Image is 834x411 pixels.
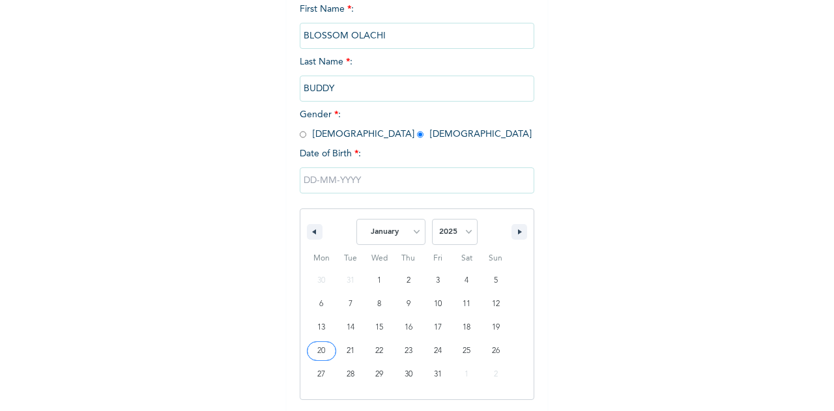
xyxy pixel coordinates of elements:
span: 10 [434,292,442,316]
button: 13 [307,316,336,339]
button: 22 [365,339,394,363]
span: 15 [375,316,383,339]
button: 16 [394,316,424,339]
span: 7 [349,292,352,316]
button: 29 [365,363,394,386]
button: 14 [336,316,366,339]
button: 18 [452,316,482,339]
span: 26 [492,339,500,363]
button: 25 [452,339,482,363]
span: 29 [375,363,383,386]
span: 31 [434,363,442,386]
button: 21 [336,339,366,363]
span: 3 [436,269,440,292]
span: Sat [452,248,482,269]
span: 19 [492,316,500,339]
span: First Name : [300,5,534,40]
button: 28 [336,363,366,386]
button: 19 [481,316,510,339]
span: Gender : [DEMOGRAPHIC_DATA] [DEMOGRAPHIC_DATA] [300,110,532,139]
span: Last Name : [300,57,534,93]
button: 10 [423,292,452,316]
span: Sun [481,248,510,269]
span: 9 [407,292,410,316]
button: 1 [365,269,394,292]
span: Fri [423,248,452,269]
span: 6 [319,292,323,316]
span: Mon [307,248,336,269]
button: 31 [423,363,452,386]
span: 18 [463,316,470,339]
span: 24 [434,339,442,363]
span: 16 [405,316,412,339]
button: 24 [423,339,452,363]
span: 1 [377,269,381,292]
span: 22 [375,339,383,363]
span: 20 [317,339,325,363]
span: 25 [463,339,470,363]
span: 13 [317,316,325,339]
span: 4 [465,269,468,292]
button: 2 [394,269,424,292]
span: 17 [434,316,442,339]
span: 12 [492,292,500,316]
span: 8 [377,292,381,316]
button: 5 [481,269,510,292]
span: 23 [405,339,412,363]
button: 20 [307,339,336,363]
button: 7 [336,292,366,316]
span: 28 [347,363,354,386]
button: 4 [452,269,482,292]
input: Enter your first name [300,23,534,49]
button: 17 [423,316,452,339]
span: 5 [494,269,498,292]
span: Thu [394,248,424,269]
span: Wed [365,248,394,269]
button: 23 [394,339,424,363]
input: DD-MM-YYYY [300,167,534,193]
button: 9 [394,292,424,316]
span: 11 [463,292,470,316]
button: 3 [423,269,452,292]
input: Enter your last name [300,76,534,102]
span: 30 [405,363,412,386]
span: 21 [347,339,354,363]
span: Tue [336,248,366,269]
span: 27 [317,363,325,386]
button: 26 [481,339,510,363]
button: 27 [307,363,336,386]
button: 11 [452,292,482,316]
button: 30 [394,363,424,386]
span: Date of Birth : [300,147,361,161]
span: 14 [347,316,354,339]
button: 6 [307,292,336,316]
span: 2 [407,269,410,292]
button: 8 [365,292,394,316]
button: 12 [481,292,510,316]
button: 15 [365,316,394,339]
